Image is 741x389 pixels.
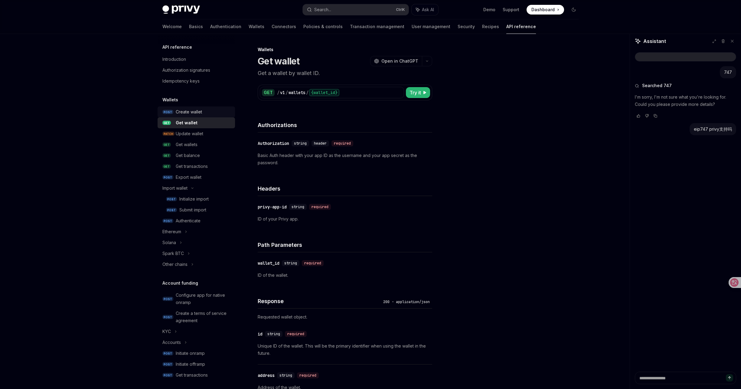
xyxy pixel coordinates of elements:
[158,117,235,128] a: GETGet wallet
[267,332,280,336] span: string
[162,67,210,74] div: Authorization signatures
[176,141,197,148] div: Get wallets
[258,313,432,321] p: Requested wallet object.
[396,7,405,12] span: Ctrl K
[410,89,421,96] span: Try it
[158,204,235,215] a: POSTSubmit import
[166,208,177,212] span: POST
[381,299,432,305] div: 200 - application/json
[258,69,432,77] p: Get a wallet by wallet ID.
[162,315,173,319] span: POST
[176,350,205,357] div: Initiate onramp
[306,90,308,96] div: /
[258,121,432,129] h4: Authorizations
[162,219,173,223] span: POST
[531,7,555,13] span: Dashboard
[162,373,173,378] span: POST
[158,172,235,183] a: POSTExport wallet
[635,93,736,108] p: I'm sorry, I'm not sure what you're looking for. Could you please provide more details?
[162,77,200,85] div: Idempotency keys
[158,215,235,226] a: POSTAuthenticate
[176,152,200,159] div: Get balance
[381,58,418,64] span: Open in ChatGPT
[258,272,432,279] p: ID of the wallet.
[158,194,235,204] a: POSTInitialize import
[272,19,296,34] a: Connectors
[162,261,188,268] div: Other chains
[258,215,432,223] p: ID of your Privy app.
[350,19,404,34] a: Transaction management
[422,7,434,13] span: Ask AI
[158,359,235,370] a: POSTInitiate offramp
[258,185,432,193] h4: Headers
[162,185,188,192] div: Import wallet
[483,7,495,13] a: Demo
[176,174,201,181] div: Export wallet
[176,371,208,379] div: Get transactions
[569,5,579,15] button: Toggle dark mode
[331,140,353,146] div: required
[279,373,292,378] span: string
[258,241,432,249] h4: Path Parameters
[370,56,422,66] button: Open in ChatGPT
[162,5,200,14] img: dark logo
[635,83,736,89] button: Searched 747
[158,139,235,150] a: GETGet wallets
[284,261,297,266] span: string
[726,374,733,381] button: Send message
[158,290,235,308] a: POSTConfigure app for native onramp
[258,342,432,357] p: Unique ID of the wallet. This will be the primary identifier when using the wallet in the future.
[643,38,666,45] span: Assistant
[158,370,235,381] a: POSTGet transactions
[162,164,171,169] span: GET
[258,140,289,146] div: Authorization
[158,161,235,172] a: GETGet transactions
[176,163,208,170] div: Get transactions
[694,126,732,132] div: eip747 privy支持吗
[258,331,263,337] div: id
[286,90,288,96] div: /
[642,83,672,89] span: Searched 747
[176,119,197,126] div: Get wallet
[158,76,235,87] a: Idempotency keys
[162,250,184,257] div: Spark BTC
[179,206,206,214] div: Submit import
[176,130,203,137] div: Update wallet
[162,279,198,287] h5: Account funding
[482,19,499,34] a: Recipes
[258,260,279,266] div: wallet_id
[176,310,231,324] div: Create a terms of service agreement
[158,150,235,161] a: GETGet balance
[280,90,285,96] div: v1
[189,19,203,34] a: Basics
[258,297,381,305] h4: Response
[158,54,235,65] a: Introduction
[162,110,173,114] span: POST
[309,89,339,96] div: {wallet_id}
[294,141,307,146] span: string
[292,204,304,209] span: string
[162,142,171,147] span: GET
[289,90,305,96] div: wallets
[158,65,235,76] a: Authorization signatures
[158,106,235,117] a: POSTCreate wallet
[158,348,235,359] a: POSTInitiate onramp
[302,260,324,266] div: required
[162,175,173,180] span: POST
[158,308,235,326] a: POSTCreate a terms of service agreement
[314,141,327,146] span: header
[176,217,201,224] div: Authenticate
[724,69,732,75] div: 747
[162,362,173,367] span: POST
[314,6,331,13] div: Search...
[162,44,192,51] h5: API reference
[458,19,475,34] a: Security
[527,5,564,15] a: Dashboard
[166,197,177,201] span: POST
[176,361,205,368] div: Initiate offramp
[162,228,181,235] div: Ethereum
[210,19,241,34] a: Authentication
[162,351,173,356] span: POST
[303,4,409,15] button: Search...CtrlK
[258,56,300,67] h1: Get wallet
